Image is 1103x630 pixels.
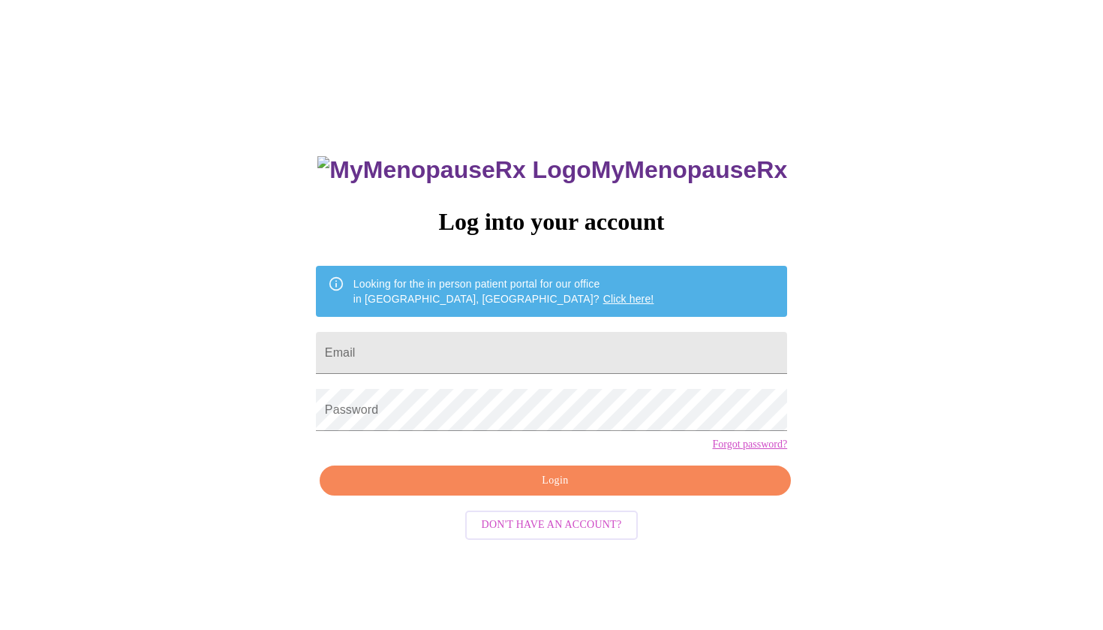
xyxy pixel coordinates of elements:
[461,517,642,530] a: Don't have an account?
[353,270,654,312] div: Looking for the in person patient portal for our office in [GEOGRAPHIC_DATA], [GEOGRAPHIC_DATA]?
[317,156,591,184] img: MyMenopauseRx Logo
[465,511,639,540] button: Don't have an account?
[317,156,787,184] h3: MyMenopauseRx
[316,208,787,236] h3: Log into your account
[482,516,622,535] span: Don't have an account?
[712,439,787,451] a: Forgot password?
[337,472,774,490] span: Login
[603,293,654,305] a: Click here!
[320,466,791,496] button: Login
